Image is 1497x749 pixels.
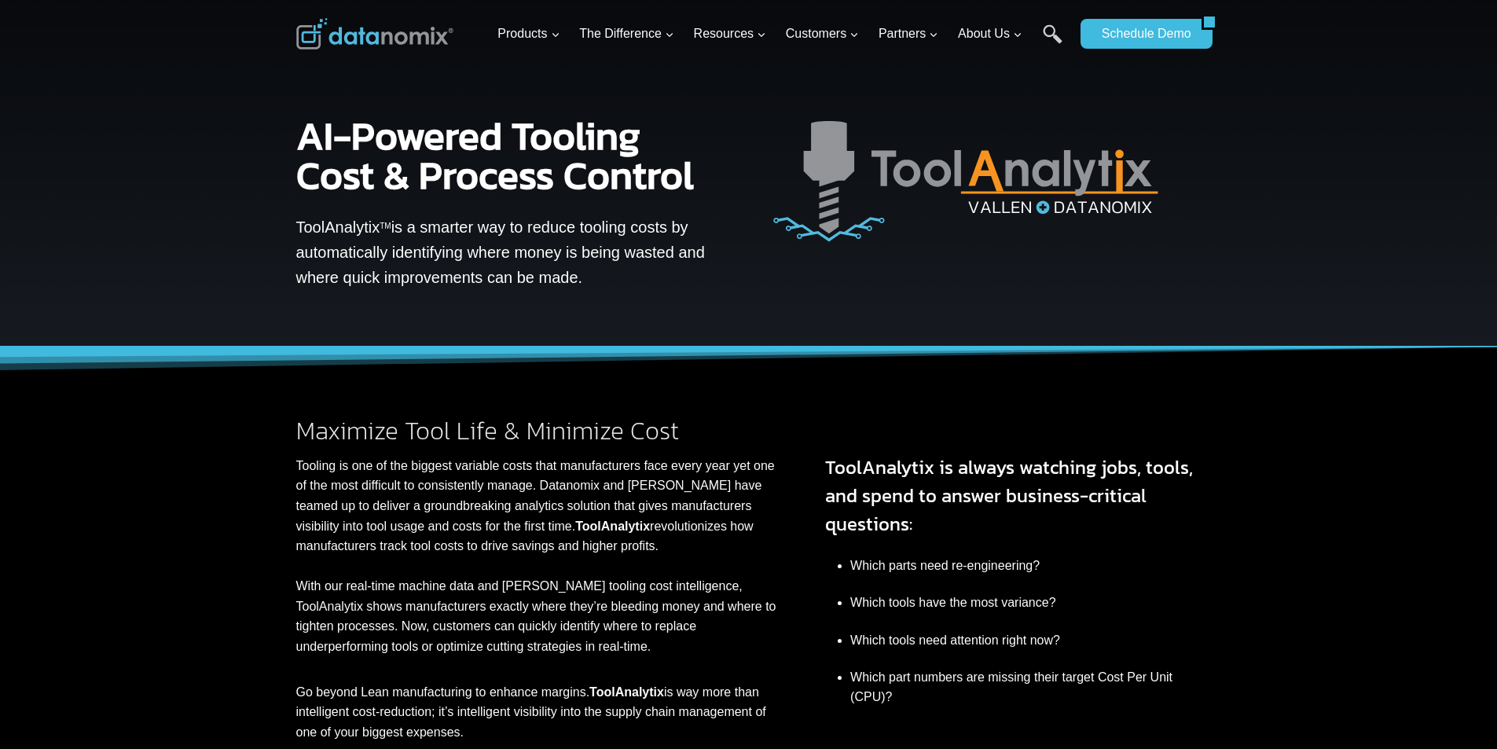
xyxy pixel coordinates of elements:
li: Which part numbers are missing their target Cost Per Unit (CPU)? [850,659,1201,716]
h2: Maximize Tool Life & Minimize Cost [296,418,782,443]
span: About Us [958,24,1022,44]
span: The Difference [579,24,674,44]
span: Partners [879,24,938,44]
strong: ToolAnalytix [589,685,664,699]
nav: Primary Navigation [491,9,1073,60]
p: Go beyond Lean manufacturing to enhance margins. is way more than intelligent cost-reduction; it’... [296,682,782,743]
strong: AI-Powered Tooling Cost & Process Control [296,106,694,204]
span: Customers [786,24,859,44]
li: Which tools have the most variance? [850,585,1201,622]
img: Datanomix [296,18,453,50]
a: Search [1043,24,1062,60]
p: Tooling is one of the biggest variable costs that manufacturers face every year yet one of the mo... [296,456,782,657]
span: Resources [694,24,766,44]
sup: TM [380,222,391,230]
a: Schedule Demo [1081,19,1202,49]
li: Which tools need attention right now? [850,622,1201,659]
h3: ToolAnalytix is always watching jobs, tools, and spend to answer business-critical questions: [825,453,1201,538]
span: Products [497,24,560,44]
li: Which parts need re-engineering? [850,548,1201,585]
strong: ToolAnalytix [575,520,650,533]
p: ToolAnalytix is a smarter way to reduce tooling costs by automatically identifying where money is... [296,215,713,290]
